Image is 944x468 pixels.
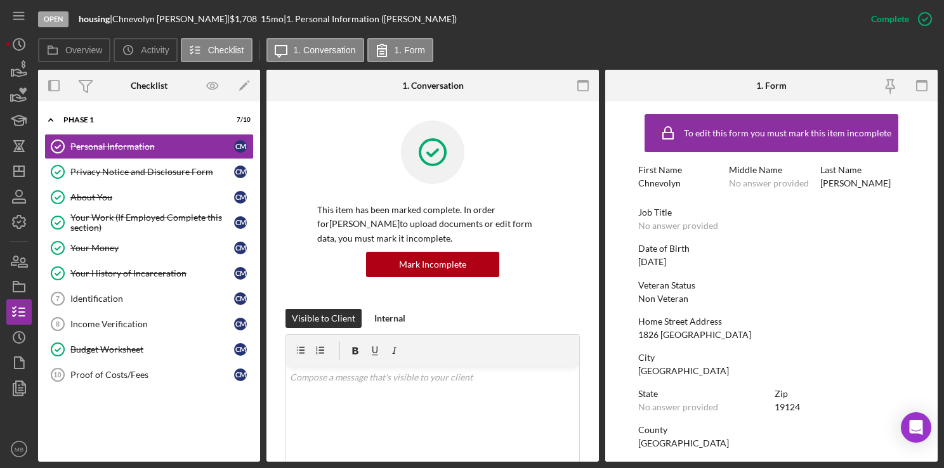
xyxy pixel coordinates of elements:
[901,412,931,443] div: Open Intercom Messenger
[729,178,809,188] div: No answer provided
[44,311,254,337] a: 8Income VerificationCM
[292,309,355,328] div: Visible to Client
[44,210,254,235] a: Your Work (If Employed Complete this section)CM
[70,167,234,177] div: Privacy Notice and Disclosure Form
[70,370,234,380] div: Proof of Costs/Fees
[234,140,247,153] div: C M
[266,38,364,62] button: 1. Conversation
[638,165,723,175] div: First Name
[261,14,284,24] div: 15 mo
[638,244,904,254] div: Date of Birth
[234,368,247,381] div: C M
[638,330,751,340] div: 1826 [GEOGRAPHIC_DATA]
[638,280,904,290] div: Veteran Status
[15,446,23,453] text: MB
[112,14,230,24] div: Chnevolyn [PERSON_NAME] |
[131,81,167,91] div: Checklist
[44,159,254,185] a: Privacy Notice and Disclosure FormCM
[141,45,169,55] label: Activity
[638,257,666,267] div: [DATE]
[70,268,234,278] div: Your History of Incarceration
[70,243,234,253] div: Your Money
[820,178,891,188] div: [PERSON_NAME]
[38,11,69,27] div: Open
[70,294,234,304] div: Identification
[775,389,905,399] div: Zip
[234,216,247,229] div: C M
[638,366,729,376] div: [GEOGRAPHIC_DATA]
[234,242,247,254] div: C M
[114,38,177,62] button: Activity
[65,45,102,55] label: Overview
[44,134,254,159] a: Personal InformationCM
[820,165,905,175] div: Last Name
[234,166,247,178] div: C M
[63,116,219,124] div: Phase 1
[368,309,412,328] button: Internal
[44,235,254,261] a: Your MoneyCM
[374,309,405,328] div: Internal
[70,141,234,152] div: Personal Information
[756,81,787,91] div: 1. Form
[638,207,904,218] div: Job Title
[402,81,464,91] div: 1. Conversation
[208,45,244,55] label: Checklist
[284,14,457,24] div: | 1. Personal Information ([PERSON_NAME])
[6,436,32,462] button: MB
[684,128,891,138] div: To edit this form you must mark this item incomplete
[317,203,548,245] p: This item has been marked complete. In order for [PERSON_NAME] to upload documents or edit form d...
[234,292,247,305] div: C M
[228,116,251,124] div: 7 / 10
[285,309,362,328] button: Visible to Client
[44,286,254,311] a: 7IdentificationCM
[44,362,254,387] a: 10Proof of Costs/FeesCM
[729,165,813,175] div: Middle Name
[56,320,60,328] tspan: 8
[79,14,112,24] div: |
[638,425,904,435] div: County
[38,38,110,62] button: Overview
[638,294,688,304] div: Non Veteran
[44,337,254,362] a: Budget WorksheetCM
[53,371,61,379] tspan: 10
[234,267,247,280] div: C M
[56,295,60,302] tspan: 7
[638,389,768,399] div: State
[638,353,904,363] div: City
[70,212,234,233] div: Your Work (If Employed Complete this section)
[638,221,718,231] div: No answer provided
[871,6,909,32] div: Complete
[70,192,234,202] div: About You
[44,261,254,286] a: Your History of IncarcerationCM
[775,402,800,412] div: 19124
[234,343,247,356] div: C M
[294,45,356,55] label: 1. Conversation
[230,13,257,24] span: $1,708
[181,38,252,62] button: Checklist
[366,252,499,277] button: Mark Incomplete
[234,191,247,204] div: C M
[70,344,234,354] div: Budget Worksheet
[70,319,234,329] div: Income Verification
[858,6,938,32] button: Complete
[79,13,110,24] b: housing
[44,185,254,210] a: About YouCM
[638,178,681,188] div: Chnevolyn
[399,252,466,277] div: Mark Incomplete
[638,438,729,448] div: [GEOGRAPHIC_DATA]
[638,316,904,327] div: Home Street Address
[234,318,247,330] div: C M
[367,38,433,62] button: 1. Form
[395,45,425,55] label: 1. Form
[638,402,718,412] div: No answer provided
